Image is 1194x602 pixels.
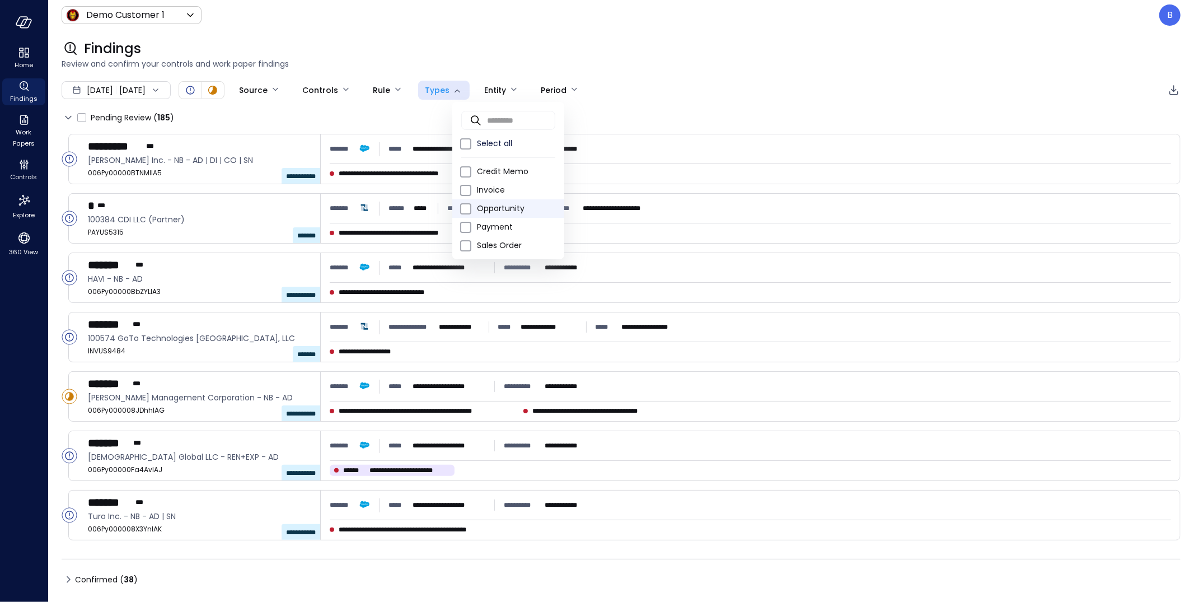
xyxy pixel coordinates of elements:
[477,138,555,150] span: Select all
[477,166,555,178] span: Credit Memo
[477,240,555,251] span: Sales Order
[477,221,555,233] span: Payment
[477,203,555,214] span: Opportunity
[477,184,555,196] span: Invoice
